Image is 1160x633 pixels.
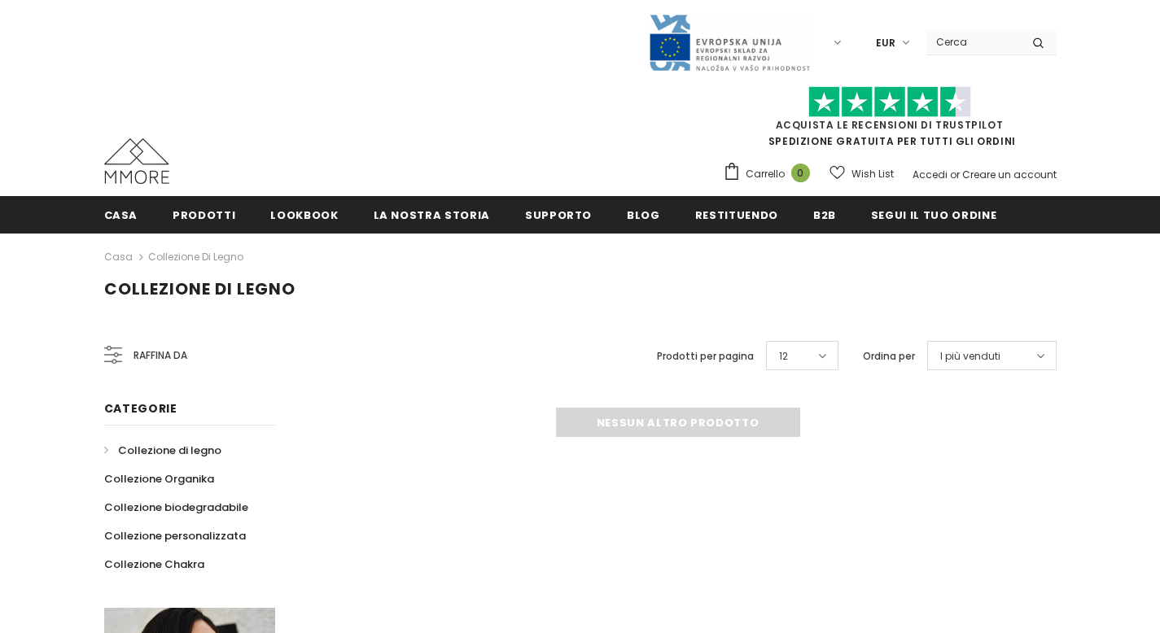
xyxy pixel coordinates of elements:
[648,13,811,72] img: Javni Razpis
[270,207,338,223] span: Lookbook
[926,30,1020,54] input: Search Site
[134,347,187,365] span: Raffina da
[808,86,971,118] img: Fidati di Pilot Stars
[830,159,894,188] a: Wish List
[173,196,235,233] a: Prodotti
[876,35,895,51] span: EUR
[863,348,915,365] label: Ordina per
[871,207,996,223] span: Segui il tuo ordine
[695,207,778,223] span: Restituendo
[104,471,214,487] span: Collezione Organika
[104,550,204,578] a: Collezione Chakra
[104,196,138,233] a: Casa
[118,443,221,458] span: Collezione di legno
[270,196,338,233] a: Lookbook
[913,168,948,181] a: Accedi
[525,196,592,233] a: supporto
[851,166,894,182] span: Wish List
[104,557,204,572] span: Collezione Chakra
[627,196,660,233] a: Blog
[695,196,778,233] a: Restituendo
[104,138,169,184] img: Casi MMORE
[525,207,592,223] span: supporto
[173,207,235,223] span: Prodotti
[104,247,133,267] a: Casa
[648,35,811,49] a: Javni Razpis
[776,118,1004,132] a: Acquista le recensioni di TrustPilot
[104,400,177,417] span: Categorie
[813,196,836,233] a: B2B
[813,207,836,223] span: B2B
[950,168,960,181] span: or
[723,94,1057,148] span: SPEDIZIONE GRATUITA PER TUTTI GLI ORDINI
[104,522,246,550] a: Collezione personalizzata
[657,348,754,365] label: Prodotti per pagina
[104,207,138,223] span: Casa
[871,196,996,233] a: Segui il tuo ordine
[104,465,214,493] a: Collezione Organika
[374,196,490,233] a: La nostra storia
[791,164,810,182] span: 0
[723,162,818,186] a: Carrello 0
[148,250,243,264] a: Collezione di legno
[104,436,221,465] a: Collezione di legno
[374,207,490,223] span: La nostra storia
[104,528,246,544] span: Collezione personalizzata
[104,500,248,515] span: Collezione biodegradabile
[746,166,785,182] span: Carrello
[962,168,1057,181] a: Creare un account
[104,277,295,300] span: Collezione di legno
[940,348,1000,365] span: I più venduti
[104,493,248,522] a: Collezione biodegradabile
[627,207,660,223] span: Blog
[779,348,788,365] span: 12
